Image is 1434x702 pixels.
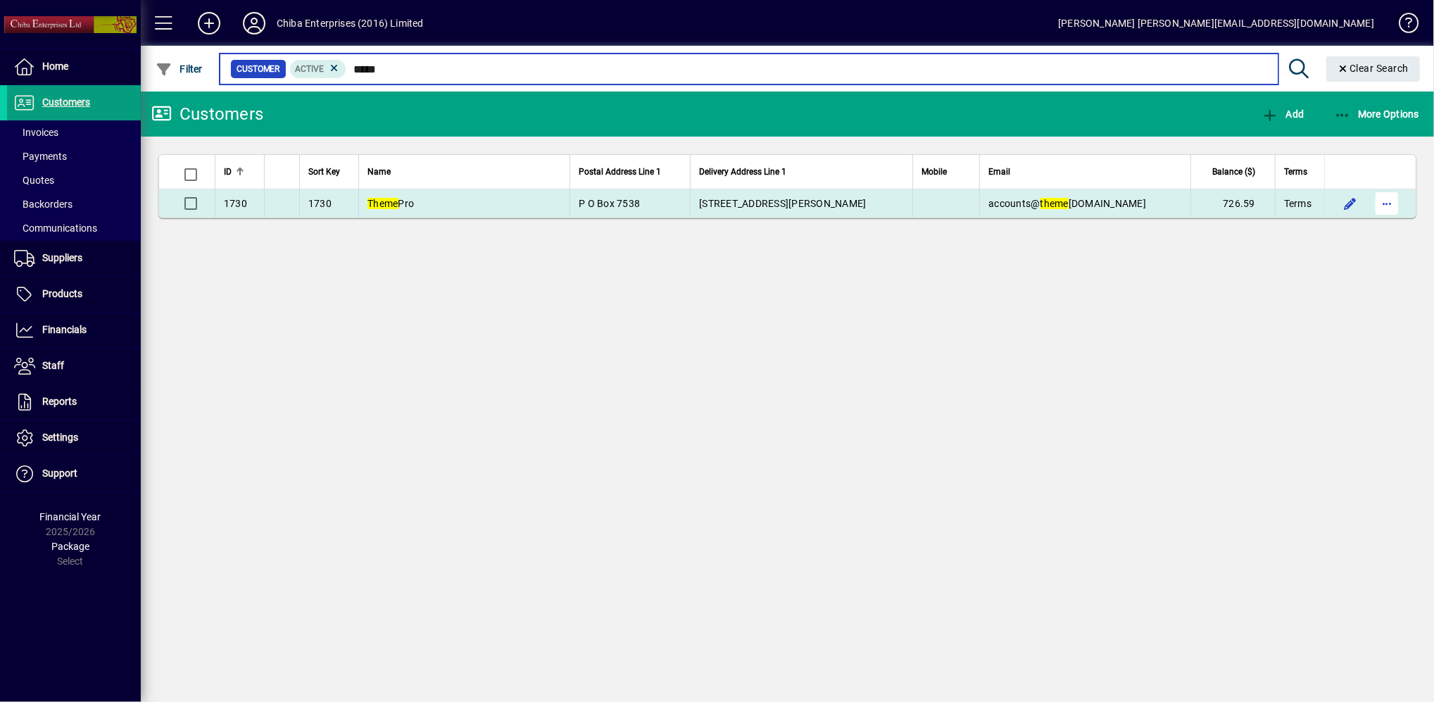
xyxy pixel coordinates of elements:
mat-chip: Activation Status: Active [290,60,346,78]
div: Customers [151,103,263,125]
span: Support [42,468,77,479]
a: Backorders [7,192,141,216]
span: Communications [14,222,97,234]
span: Terms [1284,196,1312,211]
span: More Options [1334,108,1420,120]
span: Financials [42,324,87,335]
div: Email [988,164,1182,180]
div: ID [224,164,256,180]
div: [PERSON_NAME] [PERSON_NAME][EMAIL_ADDRESS][DOMAIN_NAME] [1058,12,1374,35]
a: Quotes [7,168,141,192]
span: Mobile [922,164,947,180]
span: Name [367,164,391,180]
span: Customer [237,62,280,76]
button: Profile [232,11,277,36]
em: Theme [367,198,398,209]
a: Financials [7,313,141,348]
span: Staff [42,360,64,371]
td: 726.59 [1190,189,1275,218]
em: theme [1040,198,1069,209]
a: Home [7,49,141,84]
span: P O Box 7538 [579,198,640,209]
span: Settings [42,432,78,443]
span: Suppliers [42,252,82,263]
span: accounts@ [DOMAIN_NAME] [988,198,1146,209]
span: Backorders [14,199,73,210]
button: Edit [1339,192,1361,215]
a: Settings [7,420,141,456]
span: ID [224,164,232,180]
div: Name [367,164,561,180]
span: Clear Search [1338,63,1409,74]
span: Reports [42,396,77,407]
div: Mobile [922,164,971,180]
span: Sort Key [308,164,340,180]
a: Invoices [7,120,141,144]
span: Home [42,61,68,72]
div: Chiba Enterprises (2016) Limited [277,12,424,35]
span: Financial Year [40,511,101,522]
div: Balance ($) [1200,164,1268,180]
span: Terms [1284,164,1307,180]
a: Reports [7,384,141,420]
a: Products [7,277,141,312]
button: Add [187,11,232,36]
span: Customers [42,96,90,108]
span: Add [1262,108,1304,120]
a: Support [7,456,141,491]
button: More Options [1331,101,1423,127]
a: Payments [7,144,141,168]
span: Pro [367,198,414,209]
span: Delivery Address Line 1 [699,164,786,180]
span: Active [296,64,325,74]
button: Filter [152,56,206,82]
span: Postal Address Line 1 [579,164,661,180]
span: Email [988,164,1010,180]
span: Invoices [14,127,58,138]
button: Clear [1326,56,1421,82]
span: Package [51,541,89,552]
span: Balance ($) [1212,164,1255,180]
a: Staff [7,349,141,384]
span: 1730 [224,198,247,209]
span: 1730 [308,198,332,209]
button: Add [1258,101,1307,127]
span: Filter [156,63,203,75]
a: Suppliers [7,241,141,276]
span: [STREET_ADDRESS][PERSON_NAME] [699,198,866,209]
span: Products [42,288,82,299]
span: Quotes [14,175,54,186]
a: Knowledge Base [1388,3,1416,49]
a: Communications [7,216,141,240]
span: Payments [14,151,67,162]
button: More options [1376,192,1398,215]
